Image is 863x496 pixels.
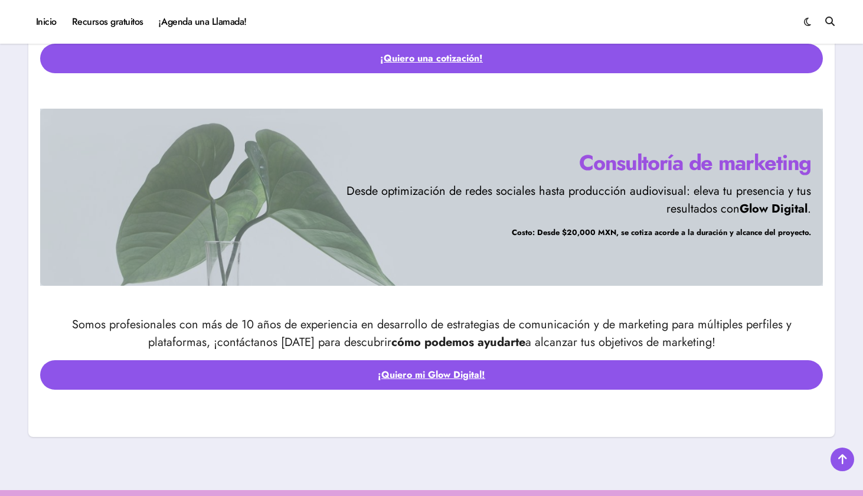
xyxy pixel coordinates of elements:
strong: Glow Digital [740,200,808,217]
p: Somos profesionales con más de 10 años de experiencia en desarrollo de estrategias de comunicació... [40,316,823,351]
strong: cómo podemos ayudarte [391,334,525,351]
a: ¡Quiero mi Glow Digital! [40,360,823,390]
strong: Costo: Desde $20,000 MXN, se cotiza acorde a la duración y alcance del proyecto. [512,227,811,238]
a: Inicio [28,6,64,38]
a: Recursos gratuitos [64,6,151,38]
a: ¡Quiero una cotización! [40,44,823,73]
strong: Consultoría de marketing [579,147,811,178]
p: Desde optimización de redes sociales hasta producción audiovisual: eleva tu presencia y tus resul... [321,182,811,218]
a: ¡Agenda una Llamada! [151,6,254,38]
